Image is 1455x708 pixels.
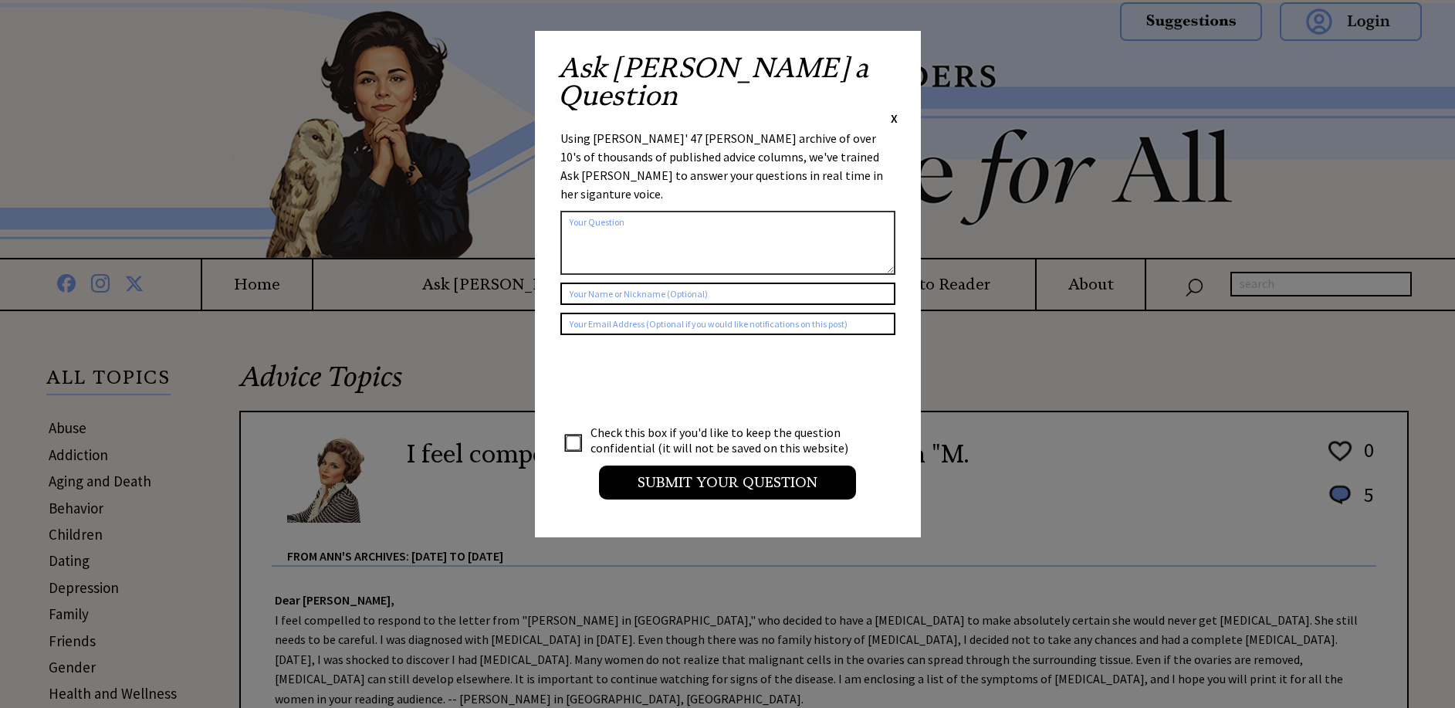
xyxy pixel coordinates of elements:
div: Using [PERSON_NAME]' 47 [PERSON_NAME] archive of over 10's of thousands of published advice colum... [560,129,895,203]
span: X [891,110,898,126]
input: Your Name or Nickname (Optional) [560,283,895,305]
input: Your Email Address (Optional if you would like notifications on this post) [560,313,895,335]
td: Check this box if you'd like to keep the question confidential (it will not be saved on this webs... [590,424,863,456]
input: Submit your Question [599,466,856,500]
h2: Ask [PERSON_NAME] a Question [558,54,898,110]
iframe: reCAPTCHA [560,351,795,411]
